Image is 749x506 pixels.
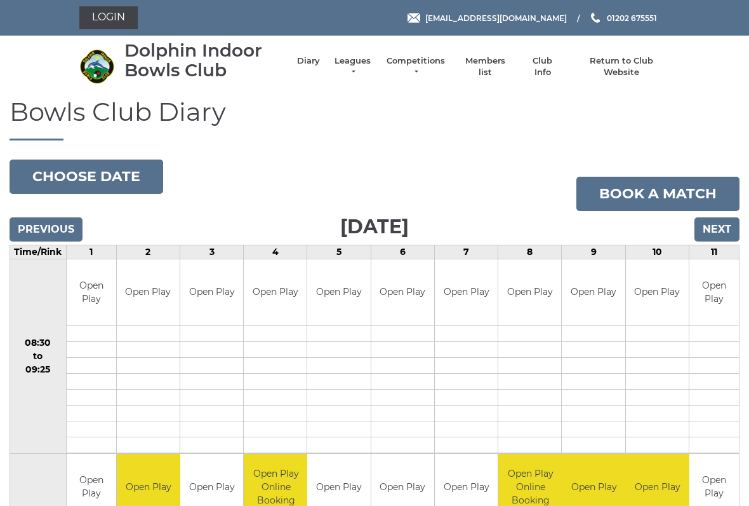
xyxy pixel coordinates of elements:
td: 11 [689,245,739,259]
td: Open Play [435,259,498,326]
input: Previous [10,217,83,242]
a: Competitions [385,55,446,78]
a: Phone us 01202 675551 [589,12,657,24]
td: 7 [434,245,498,259]
td: Open Play [562,259,625,326]
td: Open Play [498,259,561,326]
span: 01202 675551 [607,13,657,22]
td: 2 [116,245,180,259]
a: Login [79,6,138,29]
img: Dolphin Indoor Bowls Club [79,49,114,84]
td: Open Play [117,259,180,326]
td: 08:30 to 09:25 [10,259,67,454]
td: 6 [371,245,434,259]
button: Choose date [10,160,163,194]
span: [EMAIL_ADDRESS][DOMAIN_NAME] [425,13,567,22]
td: Open Play [307,259,370,326]
a: Club Info [524,55,561,78]
a: Leagues [333,55,373,78]
a: Email [EMAIL_ADDRESS][DOMAIN_NAME] [408,12,567,24]
input: Next [694,217,739,242]
td: Open Play [67,259,116,326]
td: 1 [66,245,116,259]
td: Open Play [371,259,434,326]
td: 10 [625,245,689,259]
td: Open Play [626,259,689,326]
td: 3 [180,245,243,259]
a: Diary [297,55,320,67]
img: Email [408,13,420,23]
td: Open Play [180,259,243,326]
img: Phone us [591,13,600,23]
a: Book a match [576,177,739,211]
td: Time/Rink [10,245,67,259]
td: 8 [498,245,562,259]
h1: Bowls Club Diary [10,98,739,140]
td: 5 [307,245,371,259]
div: Dolphin Indoor Bowls Club [124,41,284,80]
td: Open Play [689,259,739,326]
td: 9 [562,245,625,259]
a: Members list [458,55,511,78]
td: Open Play [244,259,307,326]
td: 4 [244,245,307,259]
a: Return to Club Website [574,55,670,78]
